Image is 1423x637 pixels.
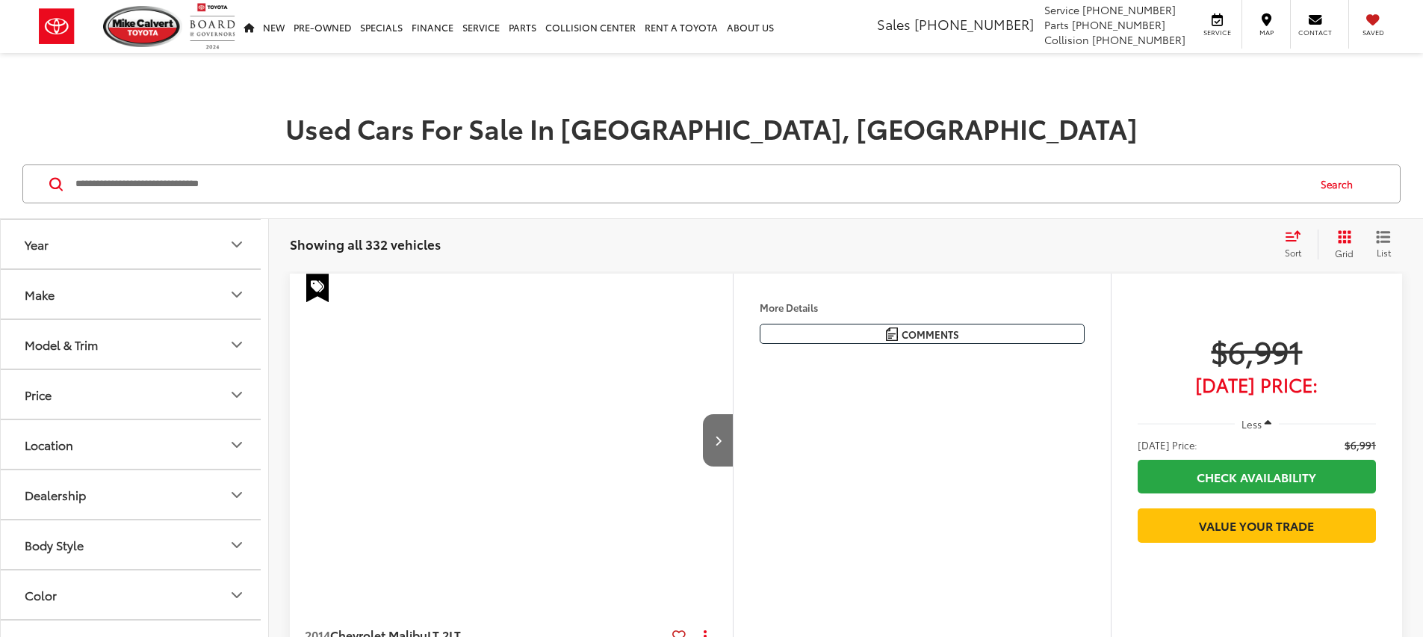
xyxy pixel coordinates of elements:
[1,220,270,268] button: YearYear
[25,588,57,602] div: Color
[1138,332,1376,369] span: $6,991
[1335,247,1354,259] span: Grid
[877,14,911,34] span: Sales
[1285,246,1301,259] span: Sort
[1082,2,1176,17] span: [PHONE_NUMBER]
[1044,32,1089,47] span: Collision
[228,336,246,354] div: Model & Trim
[25,287,55,301] div: Make
[1,420,270,469] button: LocationLocation
[760,324,1085,344] button: Comments
[1,370,270,419] button: PricePrice
[1044,2,1079,17] span: Service
[1376,246,1391,259] span: List
[1,520,270,569] button: Body StyleBody Style
[1250,28,1283,37] span: Map
[1318,230,1365,259] button: Grid View
[25,538,84,552] div: Body Style
[902,327,959,342] span: Comments
[25,437,73,452] div: Location
[1,570,270,619] button: ColorColor
[1138,460,1376,493] a: Check Availability
[228,286,246,304] div: Make
[1,270,270,318] button: MakeMake
[25,237,49,251] div: Year
[103,6,182,47] img: Mike Calvert Toyota
[306,274,329,302] span: Special
[228,586,246,604] div: Color
[1298,28,1332,37] span: Contact
[1138,377,1376,392] span: [DATE] Price:
[228,486,246,504] div: Dealership
[1072,17,1165,32] span: [PHONE_NUMBER]
[1,320,270,369] button: Model & TrimModel & Trim
[1277,230,1318,259] button: Select sort value
[228,236,246,253] div: Year
[1306,165,1374,203] button: Search
[25,387,52,401] div: Price
[228,436,246,454] div: Location
[760,302,1085,313] h4: More Details
[703,414,733,467] button: Next image
[1345,437,1376,452] span: $6,991
[1138,508,1376,542] a: Value Your Trade
[1357,28,1389,37] span: Saved
[1200,28,1234,37] span: Service
[1,470,270,519] button: DealershipDealership
[914,14,1034,34] span: [PHONE_NUMBER]
[290,235,441,253] span: Showing all 332 vehicles
[1092,32,1185,47] span: [PHONE_NUMBER]
[74,166,1306,202] input: Search by Make, Model, or Keyword
[1241,417,1262,431] span: Less
[1044,17,1069,32] span: Parts
[25,337,98,351] div: Model & Trim
[1235,410,1280,437] button: Less
[886,327,898,340] img: Comments
[228,536,246,554] div: Body Style
[1138,437,1197,452] span: [DATE] Price:
[228,386,246,404] div: Price
[25,487,86,502] div: Dealership
[1365,230,1402,259] button: List View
